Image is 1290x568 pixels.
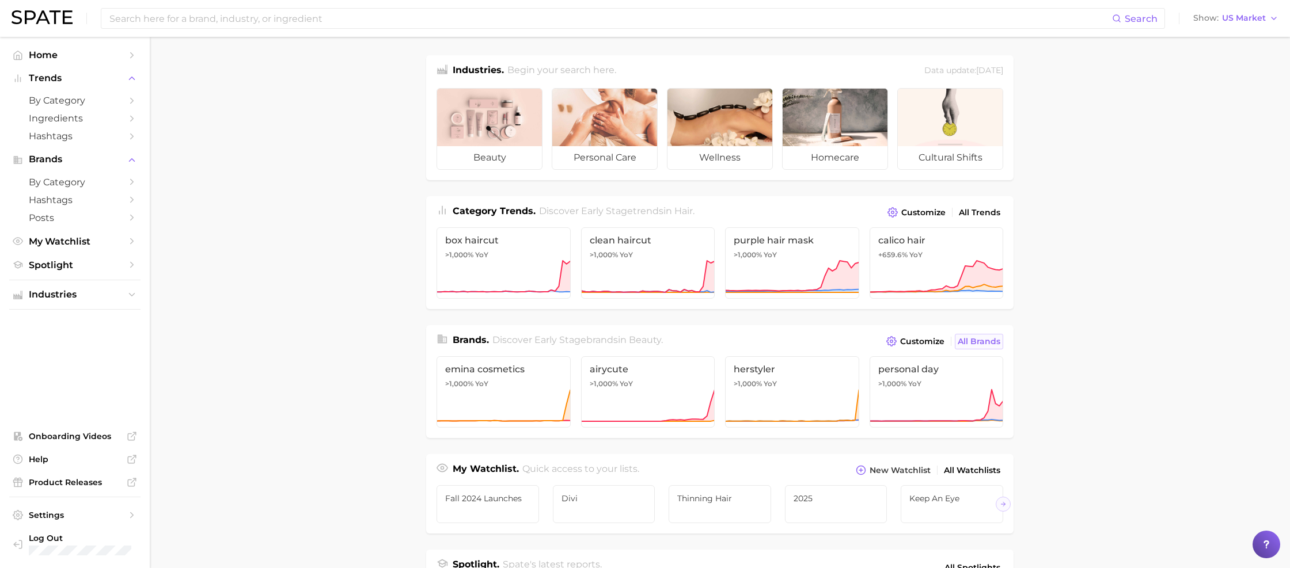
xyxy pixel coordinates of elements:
span: YoY [764,379,777,388]
span: hair [674,205,693,216]
h1: My Watchlist. [453,462,519,478]
span: Settings [29,510,121,520]
span: purple hair mask [734,235,851,246]
button: Customize [885,204,948,220]
a: 2025 [785,485,887,523]
span: Customize [901,208,946,218]
a: Fall 2024 Launches [437,485,539,523]
span: Posts [29,212,121,223]
span: herstyler [734,364,851,375]
a: Settings [9,506,141,524]
a: Divi [553,485,655,523]
span: >1,000% [445,379,473,388]
a: Keep an eye [901,485,1003,523]
span: by Category [29,177,121,188]
button: Scroll Right [996,497,1011,512]
span: 2025 [794,494,879,503]
a: emina cosmetics>1,000% YoY [437,356,571,428]
a: Log out. Currently logged in with e-mail rachael@diviofficial.com. [9,529,141,559]
span: Trends [29,73,121,83]
span: YoY [475,379,488,388]
a: Thinning Hair [669,485,771,523]
h2: Begin your search here. [507,63,616,79]
a: personal care [552,88,658,170]
span: YoY [620,379,633,388]
button: Brands [9,151,141,168]
span: All Trends [959,208,1000,218]
a: by Category [9,173,141,191]
a: Product Releases [9,474,141,491]
span: emina cosmetics [445,364,562,375]
a: cultural shifts [897,88,1003,170]
span: by Category [29,95,121,106]
button: New Watchlist [853,462,934,478]
span: US Market [1222,15,1266,21]
span: Brands [29,154,121,165]
span: Search [1125,13,1158,24]
span: Thinning Hair [677,494,762,503]
a: calico hair+659.6% YoY [870,227,1004,299]
a: Home [9,46,141,64]
span: Onboarding Videos [29,431,121,441]
span: homecare [783,146,887,169]
span: Category Trends . [453,205,536,216]
a: herstyler>1,000% YoY [725,356,859,428]
a: Hashtags [9,127,141,145]
span: YoY [908,379,921,388]
span: Log Out [29,533,131,543]
a: Help [9,451,141,468]
button: Customize [883,333,947,349]
span: Customize [900,337,944,346]
span: >1,000% [590,250,618,259]
span: Brands . [453,334,489,345]
button: Industries [9,286,141,303]
span: YoY [764,250,777,260]
span: >1,000% [590,379,618,388]
span: wellness [667,146,772,169]
a: beauty [437,88,542,170]
span: YoY [475,250,488,260]
span: personal day [878,364,995,375]
a: airycute>1,000% YoY [581,356,715,428]
div: Data update: [DATE] [924,63,1003,79]
span: box haircut [445,235,562,246]
a: All Trends [956,205,1003,220]
span: Spotlight [29,260,121,270]
a: Hashtags [9,191,141,209]
span: Home [29,49,121,60]
span: YoY [620,250,633,260]
a: box haircut>1,000% YoY [437,227,571,299]
a: purple hair mask>1,000% YoY [725,227,859,299]
span: Show [1193,15,1219,21]
span: clean haircut [590,235,707,246]
span: Fall 2024 Launches [445,494,530,503]
img: SPATE [12,10,73,24]
span: Hashtags [29,195,121,205]
span: Product Releases [29,477,121,487]
span: Ingredients [29,113,121,124]
span: Hashtags [29,131,121,142]
a: personal day>1,000% YoY [870,356,1004,428]
h2: Quick access to your lists. [522,462,639,478]
span: Discover Early Stage brands in . [492,334,663,345]
a: Ingredients [9,109,141,127]
span: >1,000% [734,379,762,388]
span: beauty [437,146,542,169]
span: >1,000% [445,250,473,259]
a: All Watchlists [941,463,1003,478]
a: Onboarding Videos [9,428,141,445]
span: All Watchlists [944,466,1000,475]
a: homecare [782,88,888,170]
a: by Category [9,92,141,109]
span: +659.6% [878,250,908,259]
a: Posts [9,209,141,227]
span: Divi [561,494,647,503]
button: ShowUS Market [1190,11,1281,26]
h1: Industries. [453,63,504,79]
span: Help [29,454,121,464]
span: beauty [629,334,661,345]
span: All Brands [958,337,1000,346]
a: Spotlight [9,256,141,274]
a: My Watchlist [9,232,141,250]
button: Trends [9,70,141,87]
